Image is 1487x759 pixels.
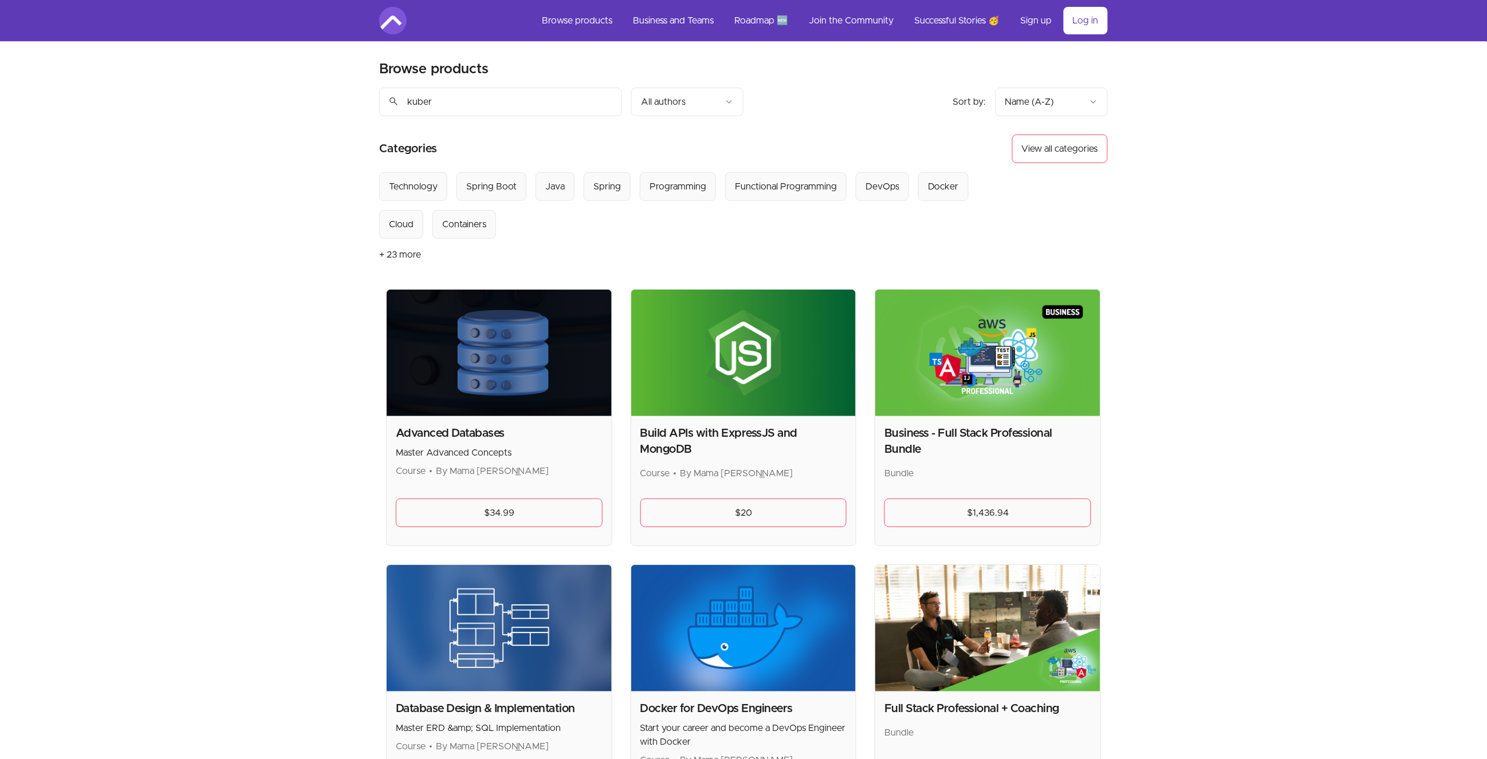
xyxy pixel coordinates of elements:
[875,290,1100,416] img: Product image for Business - Full Stack Professional Bundle
[429,742,432,751] span: •
[379,7,407,34] img: Amigoscode logo
[396,446,603,460] p: Master Advanced Concepts
[396,742,426,751] span: Course
[640,701,847,717] h2: Docker for DevOps Engineers
[650,180,706,193] div: Programming
[466,180,517,193] div: Spring Boot
[389,218,414,231] div: Cloud
[545,180,565,193] div: Java
[396,467,426,476] span: Course
[905,7,1009,34] a: Successful Stories 🥳
[884,701,1091,717] h2: Full Stack Professional + Coaching
[725,7,797,34] a: Roadmap 🆕
[674,469,677,478] span: •
[442,218,486,231] div: Containers
[866,180,899,193] div: DevOps
[396,701,603,717] h2: Database Design & Implementation
[429,467,432,476] span: •
[735,180,837,193] div: Functional Programming
[680,469,793,478] span: By Mama [PERSON_NAME]
[593,180,621,193] div: Spring
[533,7,1108,34] nav: Main
[631,565,856,691] img: Product image for Docker for DevOps Engineers
[387,290,612,416] img: Product image for Advanced Databases
[396,721,603,735] p: Master ERD &amp; SQL Implementation
[884,728,914,737] span: Bundle
[631,290,856,416] img: Product image for Build APIs with ExpressJS and MongoDB
[396,499,603,527] a: $34.99
[436,742,549,751] span: By Mama [PERSON_NAME]
[388,93,399,109] span: search
[379,88,622,116] input: Search product names
[1012,135,1108,163] button: View all categories
[640,499,847,527] a: $20
[640,721,847,749] p: Start your career and become a DevOps Engineer with Docker
[640,469,670,478] span: Course
[396,425,603,441] h2: Advanced Databases
[884,499,1091,527] a: $1,436.94
[1012,7,1061,34] a: Sign up
[1064,7,1108,34] a: Log in
[379,239,421,271] button: + 23 more
[640,425,847,457] h2: Build APIs with ExpressJS and MongoDB
[387,565,612,691] img: Product image for Database Design & Implementation
[631,88,744,116] button: Filter by author
[996,88,1108,116] button: Product sort options
[884,469,914,478] span: Bundle
[379,135,437,163] h2: Categories
[884,425,1091,457] h2: Business - Full Stack Professional Bundle
[800,7,903,34] a: Join the Community
[624,7,723,34] a: Business and Teams
[928,180,959,193] div: Docker
[379,60,489,78] h1: Browse products
[533,7,621,34] a: Browse products
[875,565,1100,691] img: Product image for Full Stack Professional + Coaching
[953,97,986,106] span: Sort by:
[389,180,438,193] div: Technology
[436,467,549,476] span: By Mama [PERSON_NAME]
